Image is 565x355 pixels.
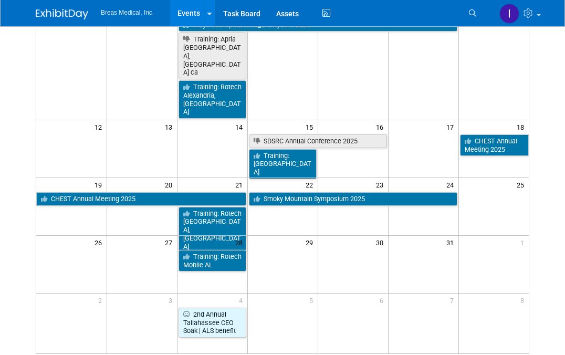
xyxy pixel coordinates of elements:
span: Breas Medical, Inc. [101,9,154,16]
span: 21 [234,178,247,191]
span: 14 [234,120,247,133]
span: 24 [445,178,458,191]
a: Smoky Mountain Symposium 2025 [249,192,457,206]
a: Training: Rotech Mobile AL [179,250,246,272]
span: 5 [308,294,318,307]
span: 29 [305,236,318,249]
span: 16 [375,120,388,133]
a: SDSRC Annual Conference 2025 [249,134,387,148]
span: 1 [519,236,529,249]
a: Training: Rotech [GEOGRAPHIC_DATA], [GEOGRAPHIC_DATA] [179,207,246,254]
img: Inga Dolezar [499,4,519,24]
span: 23 [375,178,388,191]
a: Training: [GEOGRAPHIC_DATA] [249,149,317,179]
span: 7 [449,294,458,307]
span: 26 [93,236,107,249]
span: 13 [164,120,177,133]
span: 30 [375,236,388,249]
span: 8 [519,294,529,307]
span: 19 [93,178,107,191]
span: 25 [516,178,529,191]
span: 28 [234,236,247,249]
span: 3 [168,294,177,307]
a: 2nd Annual Tallahassee CEO Soak | ALS benefit [179,308,246,338]
span: 2 [97,294,107,307]
span: 15 [305,120,318,133]
a: CHEST Annual Meeting 2025 [460,134,529,156]
a: Training: Apria [GEOGRAPHIC_DATA], [GEOGRAPHIC_DATA] ca [179,33,246,79]
span: 27 [164,236,177,249]
img: ExhibitDay [36,9,88,19]
span: 17 [445,120,458,133]
span: 20 [164,178,177,191]
span: 4 [238,294,247,307]
span: 18 [516,120,529,133]
a: CHEST Annual Meeting 2025 [36,192,246,206]
span: 12 [93,120,107,133]
span: 31 [445,236,458,249]
span: 6 [379,294,388,307]
a: Training: Rotech Alexandria, [GEOGRAPHIC_DATA] [179,80,246,119]
span: 22 [305,178,318,191]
